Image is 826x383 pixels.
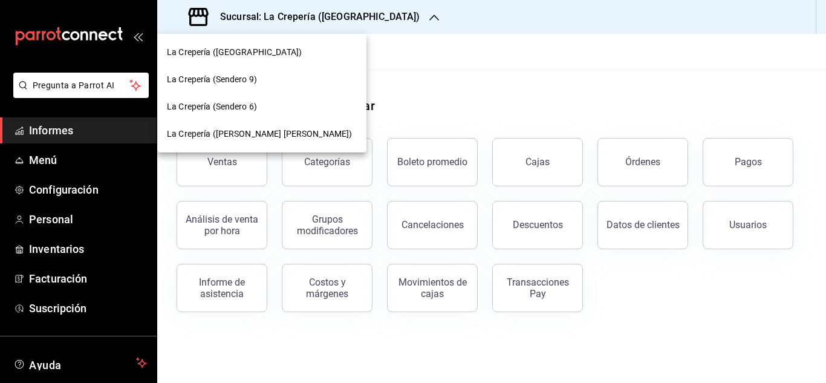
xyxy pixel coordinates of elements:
[157,39,366,66] div: La Crepería ([GEOGRAPHIC_DATA])
[167,47,302,57] font: La Crepería ([GEOGRAPHIC_DATA])
[167,74,257,84] font: La Crepería (Sendero 9)
[157,120,366,148] div: La Crepería ([PERSON_NAME] [PERSON_NAME])
[167,129,352,139] font: La Crepería ([PERSON_NAME] [PERSON_NAME])
[157,93,366,120] div: La Crepería (Sendero 6)
[167,102,257,111] font: La Crepería (Sendero 6)
[157,66,366,93] div: La Crepería (Sendero 9)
